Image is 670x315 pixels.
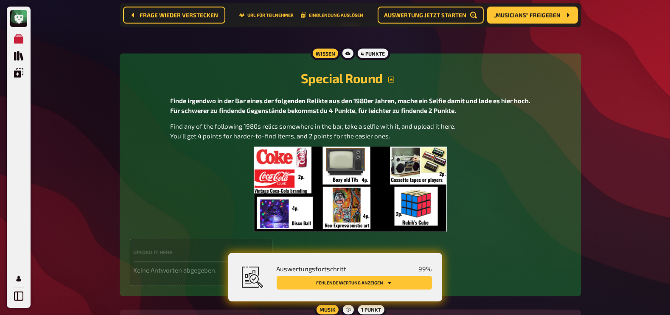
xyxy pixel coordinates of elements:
[301,13,364,18] button: Einblendung auslösen
[239,13,294,18] button: URL für Teilnehmer
[10,270,27,287] a: Mein Konto
[134,266,269,276] p: Keine Antworten abgegeben.
[10,65,27,82] a: Einblendungen
[130,70,571,86] h2: Special Round
[277,276,432,290] button: Fehlende Wertung anzeigen
[487,7,578,24] button: „Musicians“ freigeben
[356,47,390,60] div: 4 Punkte
[419,265,432,273] span: 99 %
[254,147,447,232] img: image
[378,7,484,24] button: Auswertung jetzt starten
[494,12,561,18] span: „Musicians“ freigeben
[123,7,225,24] button: Frage wieder verstecken
[170,122,455,140] span: Find any of the following 1980s relics somewhere in the bar, take a selfie with it, and upload it...
[140,12,219,18] span: Frage wieder verstecken
[10,48,27,65] a: Quiz Sammlung
[10,31,27,48] a: Meine Quizze
[134,249,269,255] h4: Upload it here:
[277,265,347,273] span: Auswertungsfortschritt
[384,12,467,18] span: Auswertung jetzt starten
[170,97,530,114] span: Finde irgendwo in der Bar eines der folgenden Relikte aus den 1980er Jahren, mache ein Selfie dam...
[310,47,340,60] div: Wissen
